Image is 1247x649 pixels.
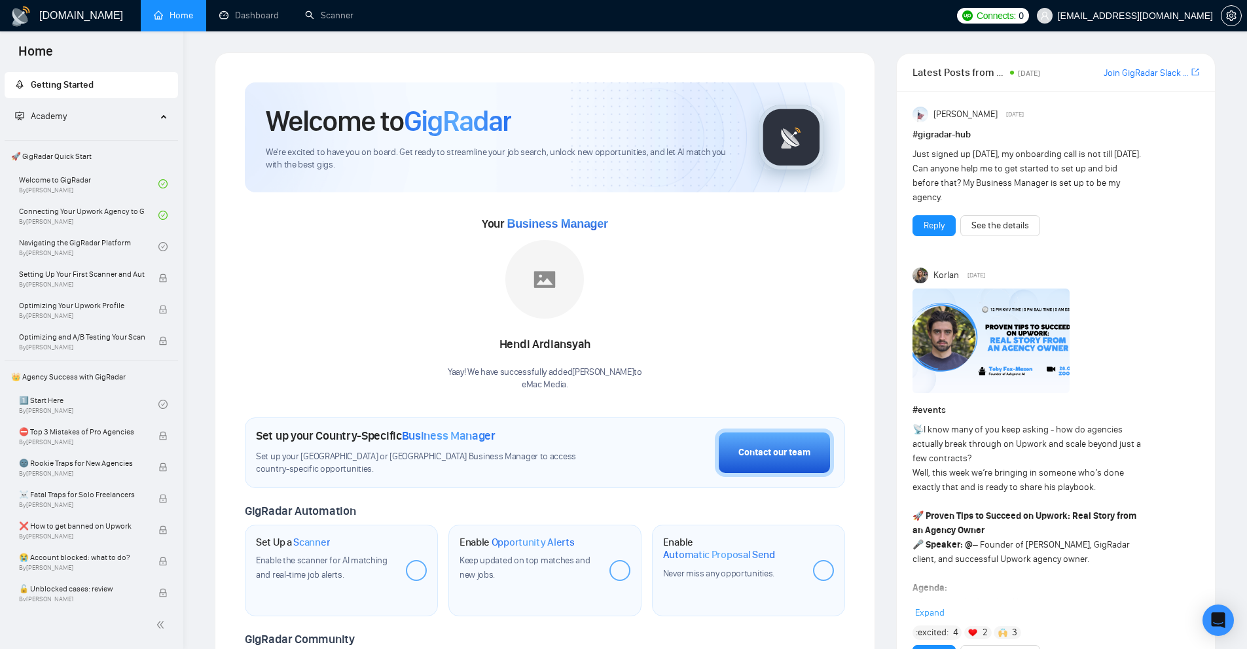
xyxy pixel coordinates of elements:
div: Contact our team [738,446,810,460]
span: [DATE] [1018,69,1040,78]
span: ⛔ Top 3 Mistakes of Pro Agencies [19,425,145,438]
strong: Speaker: [926,539,963,550]
span: By [PERSON_NAME] [19,564,145,572]
span: 4 [953,626,958,639]
span: By [PERSON_NAME] [19,501,145,509]
img: Anisuzzaman Khan [913,107,928,122]
h1: # events [913,403,1199,417]
span: Keep updated on top matches and new jobs. [460,555,590,580]
h1: Set Up a [256,536,330,549]
span: Your [482,217,608,231]
button: Contact our team [715,429,834,477]
span: 🌚 Rookie Traps for New Agencies [19,457,145,470]
a: Navigating the GigRadar PlatformBy[PERSON_NAME] [19,232,158,261]
span: GigRadar Automation [245,504,355,518]
span: Business Manager [507,217,607,230]
span: 0 [1019,9,1024,23]
span: rocket [15,80,24,89]
span: 📡 [913,424,924,435]
span: lock [158,336,168,345]
strong: Proven Tips to Succeed on Upwork: Real Story from an Agency Owner [913,510,1136,536]
a: Reply [924,219,945,233]
span: setting [1221,10,1241,21]
span: 👑 Agency Success with GigRadar [6,364,177,390]
h1: Welcome to [266,103,511,139]
button: Reply [913,215,956,236]
span: Academy [15,111,67,122]
span: By [PERSON_NAME] [19,312,145,320]
span: Set up your [GEOGRAPHIC_DATA] or [GEOGRAPHIC_DATA] Business Manager to access country-specific op... [256,451,603,476]
h1: Enable [460,536,575,549]
span: By [PERSON_NAME] [19,533,145,540]
span: By [PERSON_NAME] [19,470,145,478]
span: fund-projection-screen [15,111,24,120]
span: 🚀 [913,510,924,521]
span: Scanner [293,536,330,549]
a: Connecting Your Upwork Agency to GigRadarBy[PERSON_NAME] [19,201,158,230]
div: Hendi Ardiansyah [448,334,642,356]
a: homeHome [154,10,193,21]
span: 🚀 GigRadar Quick Start [6,143,177,169]
img: 🙌 [998,628,1007,637]
span: [DATE] [967,270,985,281]
span: 🎤 [913,539,924,550]
span: :excited: [916,625,949,640]
span: check-circle [158,211,168,220]
h1: Enable [663,536,803,561]
button: setting [1221,5,1242,26]
span: lock [158,525,168,535]
span: user [1040,11,1049,20]
span: Connects: [977,9,1016,23]
span: check-circle [158,400,168,409]
button: See the details [960,215,1040,236]
div: Open Intercom Messenger [1202,605,1234,636]
span: Expand [915,607,945,618]
a: Join GigRadar Slack Community [1104,66,1189,80]
span: Business Manager [402,429,496,443]
span: export [1191,67,1199,77]
span: Latest Posts from the GigRadar Community [913,64,1006,80]
img: F09C1F8H75G-Event%20with%20Tobe%20Fox-Mason.png [913,289,1070,393]
span: Automatic Proposal Send [663,548,775,561]
span: Setting Up Your First Scanner and Auto-Bidder [19,268,145,281]
span: By [PERSON_NAME] [19,595,145,603]
a: Welcome to GigRadarBy[PERSON_NAME] [19,169,158,198]
span: [PERSON_NAME] [933,107,998,122]
span: 2 [983,626,988,639]
img: Korlan [913,268,928,283]
img: gigradar-logo.png [759,105,824,170]
div: Just signed up [DATE], my onboarding call is not till [DATE]. Can anyone help me to get started t... [913,147,1142,205]
span: Optimizing and A/B Testing Your Scanner for Better Results [19,330,145,343]
span: lock [158,463,168,472]
span: Getting Started [31,79,94,90]
span: lock [158,588,168,597]
img: upwork-logo.png [962,10,973,21]
span: ❌ How to get banned on Upwork [19,519,145,533]
span: lock [158,557,168,566]
h1: Set up your Country-Specific [256,429,496,443]
a: 1️⃣ Start HereBy[PERSON_NAME] [19,390,158,419]
li: Getting Started [5,72,178,98]
span: Optimizing Your Upwork Profile [19,299,145,312]
p: eMac Media . [448,379,642,391]
span: lock [158,494,168,503]
span: [DATE] [1006,109,1024,120]
h1: # gigradar-hub [913,128,1199,142]
strong: Agenda: [913,582,947,593]
span: 😭 Account blocked: what to do? [19,551,145,564]
span: ☠️ Fatal Traps for Solo Freelancers [19,488,145,501]
a: See the details [971,219,1029,233]
span: By [PERSON_NAME] [19,343,145,351]
span: Enable the scanner for AI matching and real-time job alerts. [256,555,388,580]
span: lock [158,431,168,440]
span: double-left [156,618,169,631]
span: GigRadar [404,103,511,139]
span: Academy [31,111,67,122]
span: Home [8,42,63,69]
span: We're excited to have you on board. Get ready to streamline your job search, unlock new opportuni... [266,147,738,171]
span: GigRadar Community [245,632,355,646]
span: 3 [1012,626,1017,639]
div: Yaay! We have successfully added [PERSON_NAME] to [448,366,642,391]
span: Korlan [933,268,959,283]
a: dashboardDashboard [219,10,279,21]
